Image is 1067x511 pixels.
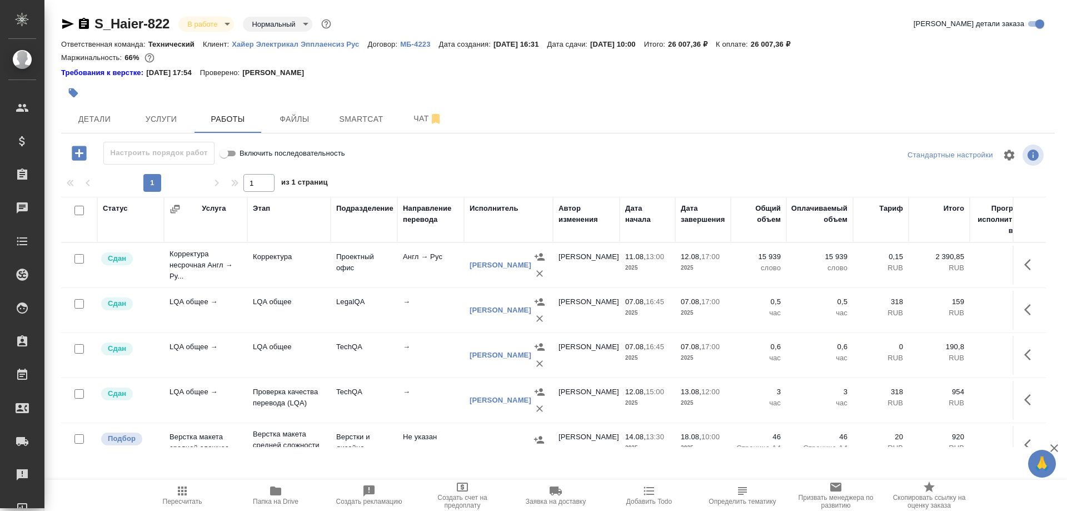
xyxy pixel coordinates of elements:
div: Можно подбирать исполнителей [100,431,158,446]
td: TechQA [331,381,397,420]
p: 2025 [625,443,670,454]
div: Тариф [879,203,903,214]
td: Англ → Рус [397,246,464,285]
button: Назначить [531,294,548,310]
span: [PERSON_NAME] детали заказа [914,18,1024,29]
a: [PERSON_NAME] [470,261,531,269]
p: 159 [914,296,964,307]
p: Сдан [108,298,126,309]
p: 13:30 [646,433,664,441]
td: → [397,336,464,375]
span: Настроить таблицу [996,142,1023,168]
p: 2025 [681,443,725,454]
p: RUB [914,307,964,319]
button: Здесь прячутся важные кнопки [1018,341,1044,368]
p: час [736,307,781,319]
p: 15 939 [736,251,781,262]
p: 2025 [625,353,670,364]
button: Здесь прячутся важные кнопки [1018,431,1044,458]
p: 2025 [625,398,670,409]
td: [PERSON_NAME] [553,381,620,420]
p: [DATE] 17:54 [146,67,200,78]
p: 318 [859,296,903,307]
button: Удалить [531,265,548,282]
div: В работе [243,17,312,32]
p: 3 [736,386,781,398]
p: МБ-4223 [400,40,438,48]
p: 0,6 [736,341,781,353]
button: Назначить [531,249,548,265]
p: 12.08, [681,252,701,261]
p: 26 007,36 ₽ [668,40,716,48]
td: LegalQA [331,291,397,330]
div: Общий объем [736,203,781,225]
p: Сдан [108,388,126,399]
p: час [792,307,847,319]
p: час [792,353,847,364]
p: 07.08, [681,297,701,306]
p: 2025 [625,262,670,274]
div: Автор изменения [559,203,614,225]
td: [PERSON_NAME] [553,246,620,285]
p: RUB [859,353,903,364]
button: 🙏 [1028,450,1056,478]
div: Дата завершения [681,203,725,225]
p: Клиент: [203,40,232,48]
div: Дата начала [625,203,670,225]
p: 07.08, [625,297,646,306]
p: 0,5 [736,296,781,307]
p: 66% [124,53,142,62]
p: RUB [859,443,903,454]
button: Скопировать ссылку для ЯМессенджера [61,17,74,31]
p: LQA общее [253,341,325,353]
button: Добавить тэг [61,81,86,105]
p: 17:00 [701,252,720,261]
td: [PERSON_NAME] [553,291,620,330]
p: 12:00 [701,388,720,396]
p: Ответственная команда: [61,40,148,48]
p: 07.08, [681,343,701,351]
p: [DATE] 16:31 [493,40,547,48]
p: 16:45 [646,297,664,306]
p: Проверка качества перевода (LQA) [253,386,325,409]
p: 2025 [625,307,670,319]
p: 46 [792,431,847,443]
td: LQA общее → [164,381,247,420]
p: 0,6 [792,341,847,353]
p: RUB [859,307,903,319]
td: [PERSON_NAME] [553,336,620,375]
button: Сгруппировать [169,204,181,215]
td: LQA общее → [164,291,247,330]
p: Сдан [108,343,126,354]
p: 46 [736,431,781,443]
p: 2 390,85 [914,251,964,262]
p: LQA общее [253,296,325,307]
p: RUB [859,262,903,274]
button: Удалить [531,355,548,372]
button: Здесь прячутся важные кнопки [1018,386,1044,413]
p: RUB [859,398,903,409]
button: Нормальный [248,19,298,29]
span: Услуги [134,112,188,126]
p: 2025 [681,307,725,319]
div: Направление перевода [403,203,458,225]
p: 2025 [681,353,725,364]
p: 2025 [681,398,725,409]
p: Дата создания: [439,40,493,48]
p: 26 007,36 ₽ [751,40,799,48]
span: из 1 страниц [281,176,328,192]
span: Файлы [268,112,321,126]
button: Добавить работу [64,142,94,165]
p: Проверено: [200,67,243,78]
p: Хайер Электрикал Эпплаенсиз Рус [232,40,367,48]
p: Договор: [367,40,400,48]
p: 0,15 [859,251,903,262]
svg: Отписаться [429,112,442,126]
p: Технический [148,40,203,48]
div: Прогресс исполнителя в SC [975,203,1025,236]
td: → [397,291,464,330]
p: Сдан [108,253,126,264]
div: Исполнитель [470,203,518,214]
p: [DATE] 10:00 [590,40,644,48]
p: К оплате: [716,40,751,48]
